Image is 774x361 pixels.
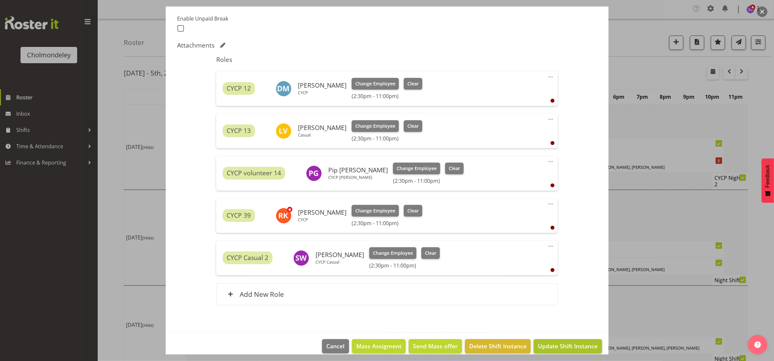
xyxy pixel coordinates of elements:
div: User is clocked out [551,183,555,187]
span: Cancel [327,342,345,350]
button: Cancel [322,339,349,354]
h6: Pip [PERSON_NAME] [328,166,388,174]
button: Mass Assigment [352,339,406,354]
img: lynne-veal6958.jpg [276,123,291,139]
p: CYCP [298,90,346,95]
button: Send Mass offer [409,339,462,354]
span: Mass Assigment [356,342,401,350]
div: User is clocked out [551,99,555,103]
span: Clear [449,165,460,172]
span: Clear [407,207,419,214]
span: Clear [425,250,436,257]
span: Feedback [765,165,771,188]
img: ruby-kerr10353.jpg [276,208,291,224]
button: Change Employee [352,78,399,90]
button: Clear [421,247,440,259]
h6: Add New Role [240,290,284,298]
span: Update Shift Instance [538,342,598,350]
img: dion-mccormick3685.jpg [276,81,291,96]
p: CYCP [298,217,346,222]
h6: (2:30pm - 11:00pm) [352,220,422,226]
span: Send Mass offer [413,342,458,350]
p: CYCP Casual [316,259,364,265]
button: Clear [404,78,422,90]
p: Casual [298,132,346,137]
button: Clear [445,163,464,174]
div: User is clocked out [551,226,555,230]
h6: [PERSON_NAME] [298,124,346,131]
button: Clear [404,205,422,217]
div: User is clocked out [551,268,555,272]
span: Clear [407,123,419,130]
h6: [PERSON_NAME] [298,82,346,89]
p: CYCP [PERSON_NAME] [328,175,388,180]
h6: (2:30pm - 11:00pm) [352,93,422,99]
span: CYCP 12 [227,84,251,93]
button: Change Employee [369,247,416,259]
h6: [PERSON_NAME] [316,251,364,258]
span: Delete Shift Instance [469,342,527,350]
button: Clear [404,120,422,132]
img: philippa-grace11628.jpg [306,166,322,181]
span: Change Employee [355,123,395,130]
img: help-xxl-2.png [754,341,761,348]
span: CYCP 13 [227,126,251,136]
button: Change Employee [352,205,399,217]
span: CYCP 39 [227,211,251,220]
button: Delete Shift Instance [465,339,531,354]
h6: (2:30pm - 11:00pm) [369,262,440,269]
h6: (2:30pm - 11:00pm) [352,135,422,142]
h5: Attachments [177,41,215,49]
h6: (2:30pm - 11:00pm) [393,178,463,184]
h5: Roles [216,56,558,64]
span: Change Employee [373,250,413,257]
h6: [PERSON_NAME] [298,209,346,216]
span: Clear [407,80,419,87]
button: Change Employee [352,120,399,132]
span: CYCP Casual 2 [227,253,269,263]
button: Feedback - Show survey [762,158,774,203]
button: Change Employee [393,163,440,174]
span: CYCP volunteer 14 [227,168,281,178]
span: Change Employee [397,165,437,172]
span: Change Employee [355,207,395,214]
label: Enable Unpaid Break [177,15,276,22]
button: Update Shift Instance [534,339,602,354]
div: User is clocked out [551,141,555,145]
img: sophie-walton8494.jpg [293,250,309,266]
span: Change Employee [355,80,395,87]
